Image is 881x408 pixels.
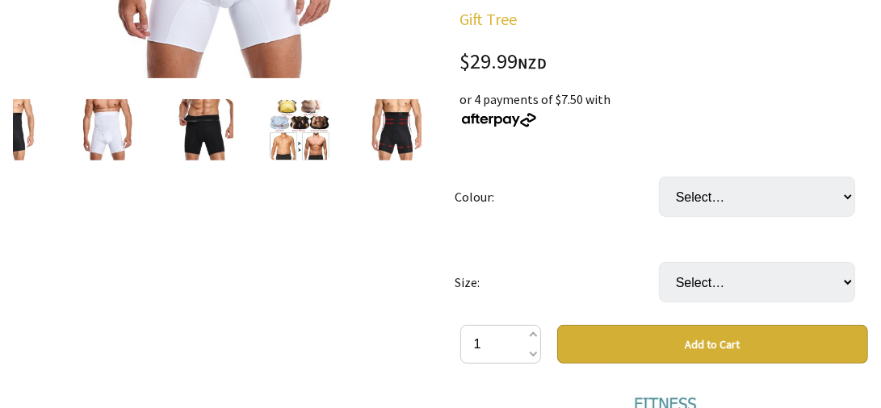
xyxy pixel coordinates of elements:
[518,54,547,73] span: NZD
[366,99,427,160] img: Men Tummy Control Compression Shorts - High Waist Trainer Slimming Shapewear Boxer Underwear
[455,154,659,239] td: Colour:
[172,99,233,160] img: Men Tummy Control Compression Shorts - High Waist Trainer Slimming Shapewear Boxer Underwear
[460,9,518,29] a: Gift Tree
[455,239,659,325] td: Size:
[269,99,330,160] img: Men Tummy Control Compression Shorts - High Waist Trainer Slimming Shapewear Boxer Underwear
[557,325,869,364] button: Add to Cart
[460,90,869,128] div: or 4 payments of $7.50 with
[460,113,538,127] img: Afterpay
[460,52,869,73] div: $29.99
[75,99,136,160] img: Men Tummy Control Compression Shorts - High Waist Trainer Slimming Shapewear Boxer Underwear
